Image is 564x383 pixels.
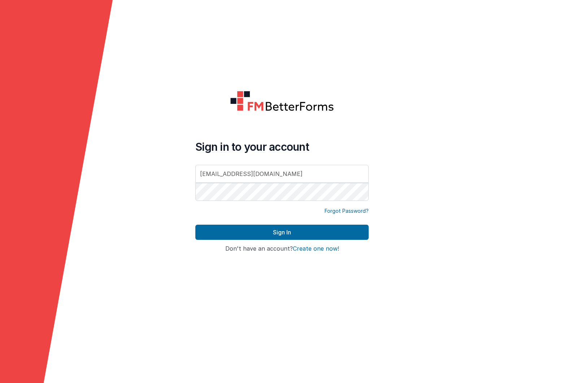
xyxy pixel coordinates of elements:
a: Forgot Password? [325,207,369,215]
button: Sign In [195,225,369,240]
input: Email Address [195,165,369,183]
h4: Sign in to your account [195,140,369,153]
button: Create one now! [293,246,339,252]
h4: Don't have an account? [195,246,369,252]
